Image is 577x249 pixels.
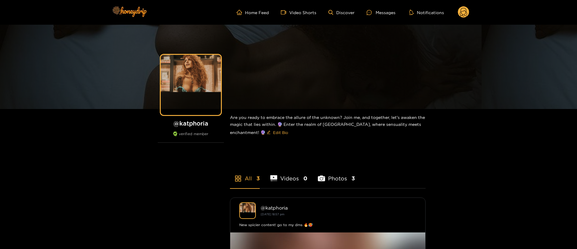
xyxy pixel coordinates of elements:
[367,9,396,16] div: Messages
[237,10,245,15] span: home
[256,175,260,182] span: 3
[303,175,307,182] span: 0
[273,129,288,135] span: Edit Bio
[352,175,355,182] span: 3
[318,161,355,188] li: Photos
[239,202,256,219] img: katphoria
[230,161,260,188] li: All
[158,132,224,143] div: verified member
[158,120,224,127] h1: @ katphoria
[261,205,416,210] div: @ katphoria
[261,213,284,216] small: [DATE] 18:57 pm
[270,161,308,188] li: Videos
[239,222,416,228] div: New spicier content! go to my dms 🔥🥵
[281,10,316,15] a: Video Shorts
[237,10,269,15] a: Home Feed
[408,9,446,15] button: Notifications
[265,128,289,137] button: editEdit Bio
[328,10,355,15] a: Discover
[230,109,426,142] div: Are you ready to embrace the allure of the unknown? Join me, and together, let's awaken the magic...
[281,10,289,15] span: video-camera
[267,130,271,135] span: edit
[234,175,242,182] span: appstore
